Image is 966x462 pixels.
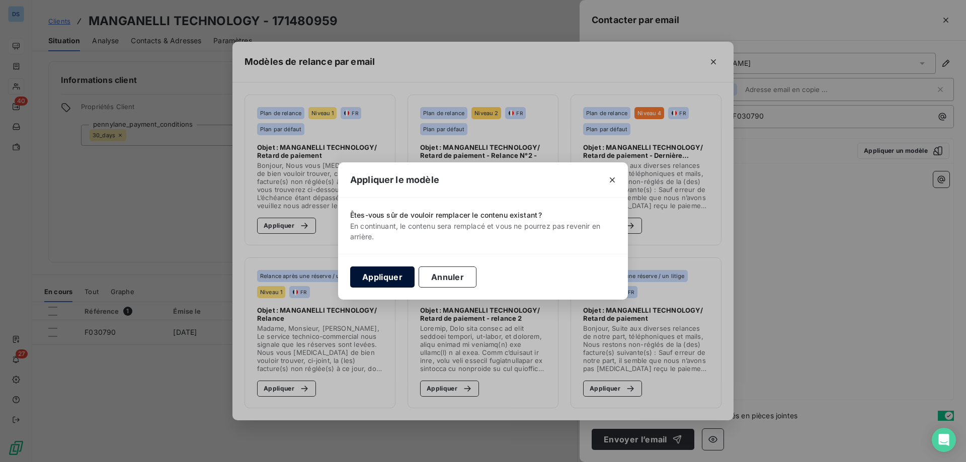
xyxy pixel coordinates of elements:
span: Appliquer le modèle [350,173,439,187]
span: Êtes-vous sûr de vouloir remplacer le contenu existant ? [350,211,542,219]
button: Appliquer [350,266,415,288]
button: Annuler [419,266,476,288]
span: En continuant, le contenu sera remplacé et vous ne pourrez pas revenir en arrière. [350,222,600,241]
div: Open Intercom Messenger [932,428,956,452]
